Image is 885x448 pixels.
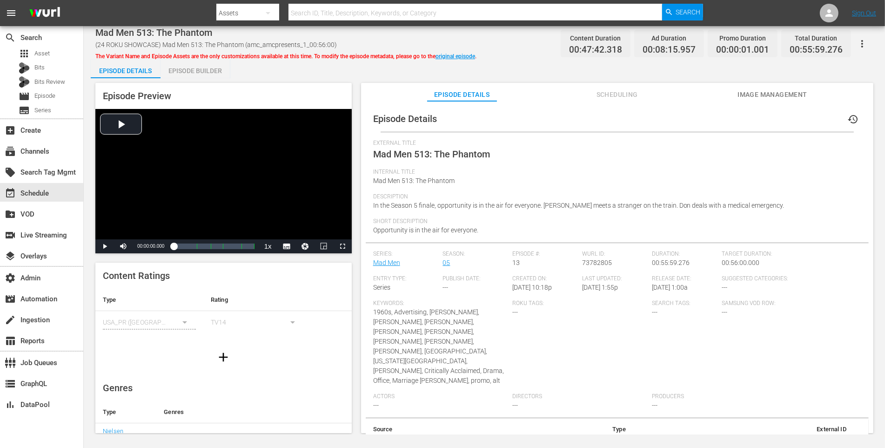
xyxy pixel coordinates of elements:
[373,149,490,160] span: Mad Men 513: The Phantom
[22,2,67,24] img: ans4CAIJ8jUAAAAAAAAAAAAAAAAAAAAAAAAgQb4GAAAAAAAAAAAAAAAAAAAAAAAAJMjXAAAAAAAAAAAAAAAAAAAAAAAAgAT5G...
[19,105,30,116] span: Series
[5,357,16,368] span: Job Queues
[443,275,508,283] span: Publish Date:
[569,45,622,55] span: 00:47:42.318
[847,114,858,125] span: history
[373,177,455,184] span: Mad Men 513: The Phantom
[366,418,532,441] th: Source
[532,418,633,441] th: Type
[373,284,390,291] span: Series
[716,32,769,45] div: Promo Duration
[156,401,325,423] th: Genres
[512,300,647,307] span: Roku Tags:
[259,239,277,253] button: Playback Rate
[582,251,647,258] span: Wurl ID:
[652,275,717,283] span: Release Date:
[5,209,16,220] span: VOD
[19,62,30,74] div: Bits
[722,308,727,316] span: ---
[34,106,51,115] span: Series
[103,309,196,335] div: USA_PR ([GEOGRAPHIC_DATA])
[5,125,16,136] span: Create
[512,308,518,316] span: ---
[427,89,497,101] span: Episode Details
[722,251,857,258] span: Target Duration:
[842,108,864,130] button: history
[91,60,161,78] button: Episode Details
[373,169,857,176] span: Internal Title
[373,300,508,307] span: Keywords:
[643,32,696,45] div: Ad Duration
[722,259,759,266] span: 00:56:00.000
[5,188,16,199] span: Schedule
[373,259,400,266] a: Mad Men
[34,91,55,101] span: Episode
[582,89,652,101] span: Scheduling
[373,226,478,234] span: Opportunity is in the air for everyone.
[512,284,552,291] span: [DATE] 10:18p
[95,53,476,60] span: The Variant Name and Episode Assets are the only customizations available at this time. To modify...
[174,244,254,249] div: Progress Bar
[5,146,16,157] span: Channels
[722,284,727,291] span: ---
[95,27,212,38] span: Mad Men 513: The Phantom
[103,270,170,281] span: Content Ratings
[95,289,203,311] th: Type
[19,76,30,88] div: Bits Review
[6,7,17,19] span: menu
[137,244,164,249] span: 00:00:00.000
[211,309,304,335] div: TV14
[277,239,296,253] button: Subtitles
[652,308,657,316] span: ---
[95,109,352,253] div: Video Player
[662,4,703,20] button: Search
[95,239,114,253] button: Play
[722,275,857,283] span: Suggested Categories:
[652,251,717,258] span: Duration:
[296,239,315,253] button: Jump To Time
[722,300,787,307] span: Samsung VOD Row:
[103,90,171,102] span: Episode Preview
[373,140,857,147] span: External Title
[443,251,508,258] span: Season:
[652,259,690,266] span: 00:55:59.276
[652,401,657,409] span: ---
[5,293,16,305] span: Automation
[582,275,647,283] span: Last Updated:
[373,113,437,124] span: Episode Details
[103,428,123,434] a: Nielsen
[582,259,612,266] span: 73782805
[569,32,622,45] div: Content Duration
[373,193,857,201] span: Description
[512,393,647,400] span: Directors
[5,399,16,410] span: DataPool
[373,251,438,258] span: Series:
[315,239,333,253] button: Picture-in-Picture
[161,60,230,82] div: Episode Builder
[512,259,520,266] span: 13
[373,401,379,409] span: ---
[91,60,161,82] div: Episode Details
[95,401,156,423] th: Type
[161,60,230,78] button: Episode Builder
[19,48,30,59] span: Asset
[737,89,807,101] span: Image Management
[19,91,30,102] span: Episode
[443,259,450,266] a: 05
[5,272,16,284] span: Admin
[652,300,717,307] span: Search Tags:
[114,239,133,253] button: Mute
[203,289,311,311] th: Rating
[333,239,352,253] button: Fullscreen
[34,77,65,87] span: Bits Review
[5,378,16,389] span: GraphQL
[5,167,16,178] span: Search Tag Mgmt
[5,32,16,43] span: Search
[34,49,50,58] span: Asset
[652,284,688,291] span: [DATE] 1:00a
[436,53,475,60] a: original episode
[643,45,696,55] span: 00:08:15.957
[34,63,45,72] span: Bits
[103,382,133,394] span: Genres
[373,308,504,384] span: 1960s, Advertising, [PERSON_NAME], [PERSON_NAME], [PERSON_NAME], [PERSON_NAME], [PERSON_NAME], [P...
